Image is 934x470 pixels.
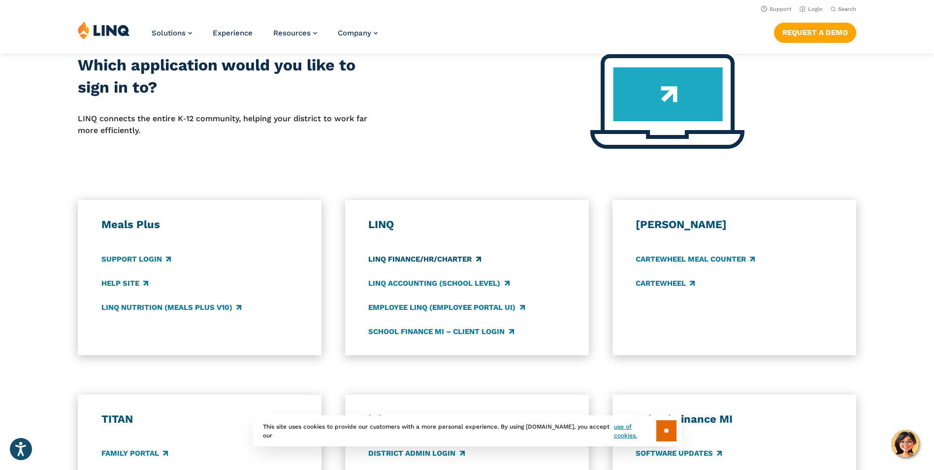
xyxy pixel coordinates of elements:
[101,254,171,265] a: Support Login
[368,302,524,313] a: Employee LINQ (Employee Portal UI)
[636,254,755,265] a: CARTEWHEEL Meal Counter
[101,218,298,232] h3: Meals Plus
[101,302,241,313] a: LINQ Nutrition (Meals Plus v10)
[831,5,856,13] button: Open Search Bar
[636,412,833,426] h3: School Finance MI
[838,6,856,12] span: Search
[152,29,192,37] a: Solutions
[78,54,388,99] h2: Which application would you like to sign in to?
[253,415,681,446] div: This site uses cookies to provide our customers with a more personal experience. By using [DOMAIN...
[152,29,186,37] span: Solutions
[338,29,378,37] a: Company
[636,278,695,289] a: CARTEWHEEL
[152,21,378,53] nav: Primary Navigation
[338,29,371,37] span: Company
[78,113,388,137] p: LINQ connects the entire K‑12 community, helping your district to work far more efficiently.
[78,21,130,39] img: LINQ | K‑12 Software
[774,21,856,42] nav: Button Navigation
[636,218,833,232] h3: [PERSON_NAME]
[101,278,148,289] a: Help Site
[368,278,509,289] a: LINQ Accounting (school level)
[273,29,311,37] span: Resources
[273,29,317,37] a: Resources
[774,23,856,42] a: Request a Demo
[368,326,514,337] a: School Finance MI – Client Login
[368,218,565,232] h3: LINQ
[892,430,919,458] button: Hello, have a question? Let’s chat.
[368,254,481,265] a: LINQ Finance/HR/Charter
[213,29,253,37] a: Experience
[101,412,298,426] h3: TITAN
[368,412,565,426] h3: iSite
[614,422,656,440] a: use of cookies.
[800,6,823,12] a: Login
[761,6,792,12] a: Support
